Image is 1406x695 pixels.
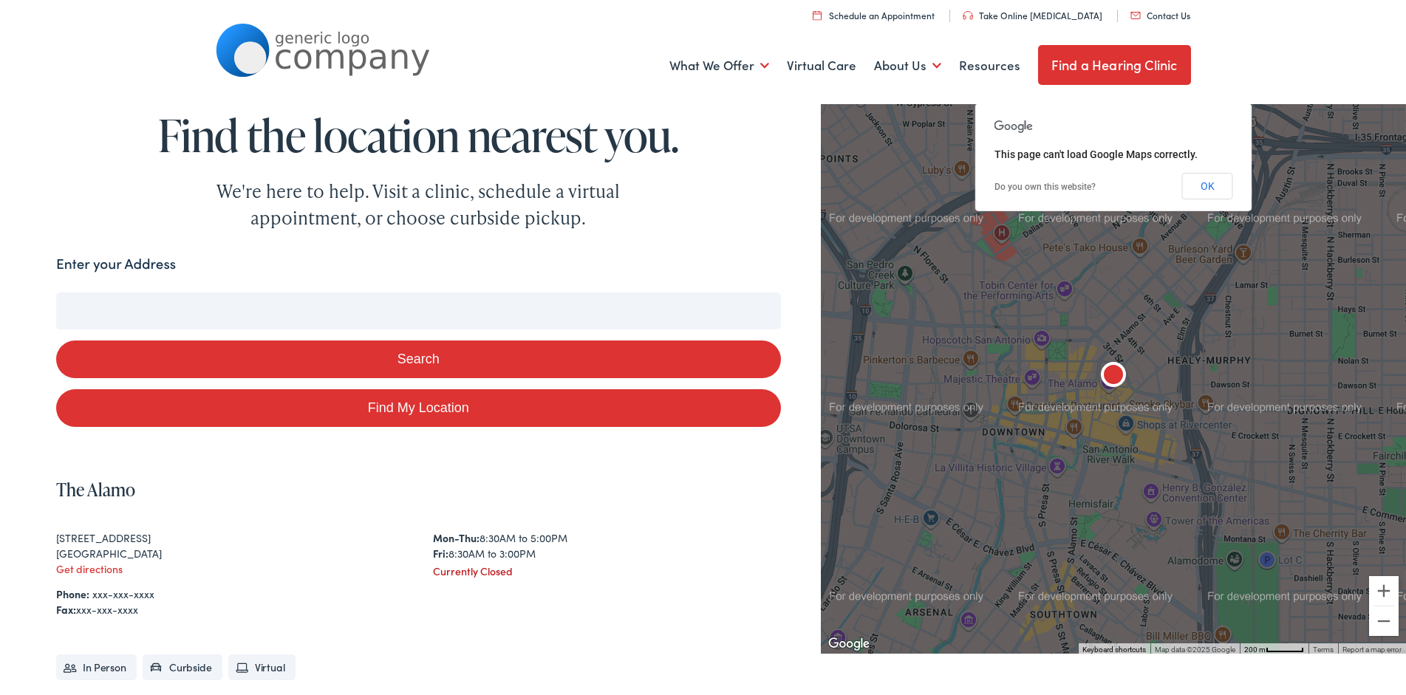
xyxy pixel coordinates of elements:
a: Take Online [MEDICAL_DATA] [963,9,1102,21]
a: Resources [959,38,1020,93]
strong: Fax: [56,602,76,617]
li: Curbside [143,654,222,680]
a: Virtual Care [787,38,856,93]
a: Schedule an Appointment [813,9,935,21]
div: We're here to help. Visit a clinic, schedule a virtual appointment, or choose curbside pickup. [182,178,655,231]
span: This page can't load Google Maps correctly. [994,148,1198,160]
a: xxx-xxx-xxxx [92,586,154,601]
button: Keyboard shortcuts [1082,645,1146,655]
img: utility icon [963,11,973,20]
button: Zoom out [1369,606,1399,636]
a: Get directions [56,561,123,576]
a: What We Offer [669,38,769,93]
a: The Alamo [56,477,135,501]
div: [GEOGRAPHIC_DATA] [56,546,404,561]
button: Zoom in [1369,576,1399,606]
div: xxx-xxx-xxxx [56,602,780,617]
img: utility icon [1130,12,1141,19]
strong: Phone: [56,586,89,601]
a: Find a Hearing Clinic [1038,45,1191,85]
div: 8:30AM to 5:00PM 8:30AM to 3:00PM [433,530,781,561]
strong: Mon-Thu: [433,530,480,545]
a: Find My Location [56,389,780,427]
input: Enter your address or zip code [56,292,780,329]
div: [STREET_ADDRESS] [56,530,404,546]
h1: Find the location nearest you. [56,111,780,160]
a: Open this area in Google Maps (opens a new window) [825,634,873,654]
li: In Person [56,654,137,680]
div: Currently Closed [433,564,781,579]
button: OK [1182,173,1233,199]
a: Terms (opens in new tab) [1313,646,1334,654]
a: About Us [874,38,941,93]
a: Contact Us [1130,9,1190,21]
a: Report a map error [1342,646,1402,654]
label: Enter your Address [56,253,176,275]
img: Google [825,634,873,654]
div: The Alamo [1096,359,1131,394]
img: utility icon [813,10,822,20]
span: 200 m [1244,646,1266,654]
li: Virtual [228,654,296,680]
button: Map Scale: 200 m per 48 pixels [1240,643,1308,654]
strong: Fri: [433,546,448,561]
button: Search [56,340,780,378]
span: Map data ©2025 Google [1155,646,1235,654]
a: Do you own this website? [994,182,1096,192]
